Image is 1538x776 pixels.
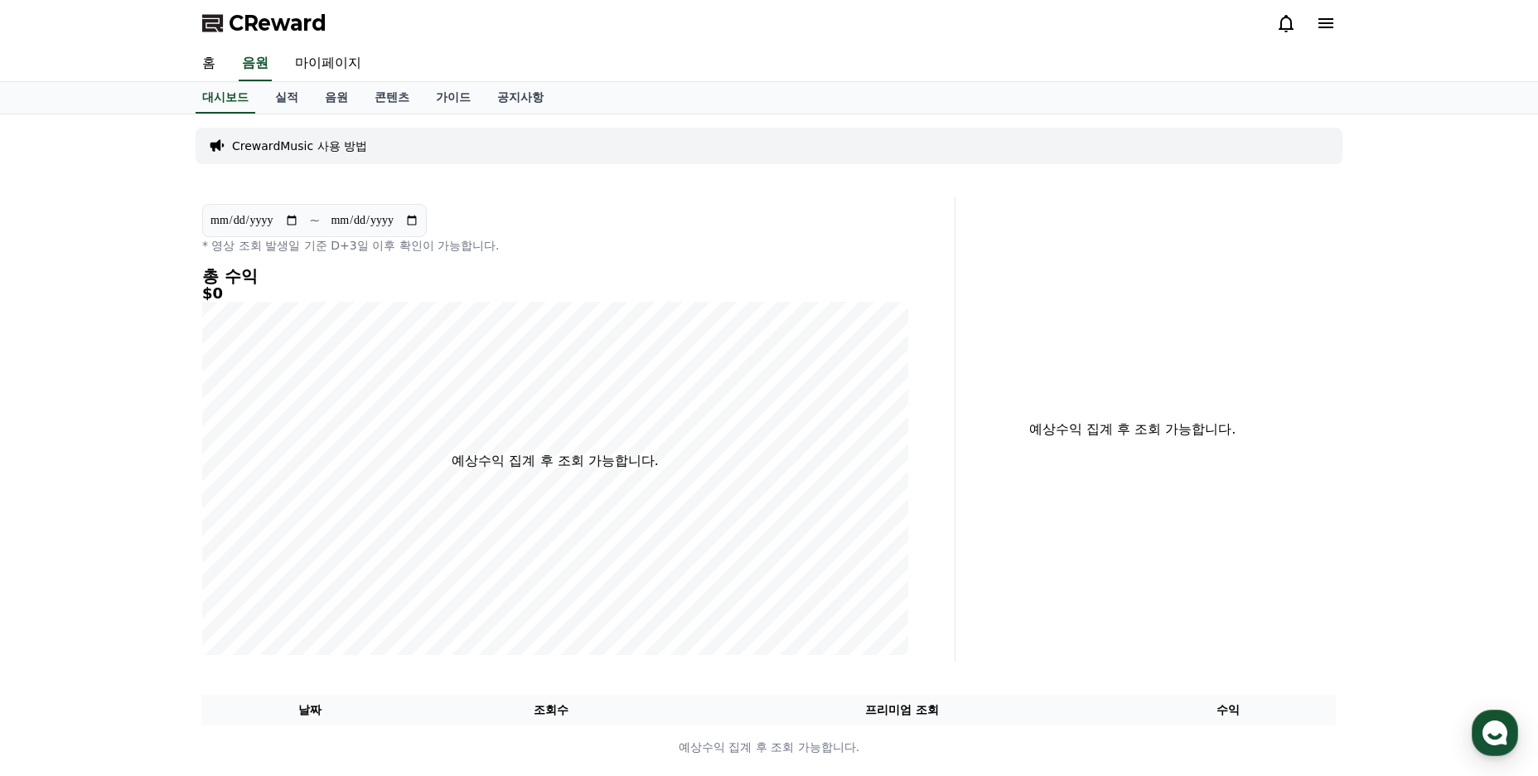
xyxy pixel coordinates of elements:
p: ~ [309,211,320,230]
a: 실적 [262,82,312,114]
p: 예상수익 집계 후 조회 가능합니다. [452,451,658,471]
th: 날짜 [202,695,418,725]
span: CReward [229,10,326,36]
th: 수익 [1120,695,1336,725]
a: 공지사항 [484,82,557,114]
h4: 총 수익 [202,267,908,285]
p: 예상수익 집계 후 조회 가능합니다. [969,420,1296,439]
a: CrewardMusic 사용 방법 [232,138,367,154]
a: 콘텐츠 [361,82,423,114]
th: 프리미엄 조회 [684,695,1120,725]
a: 음원 [239,46,272,81]
a: 대화 [109,526,214,567]
a: 설정 [214,526,318,567]
span: 설정 [256,550,276,564]
p: 예상수익 집계 후 조회 가능합니다. [203,739,1335,756]
a: 대시보드 [196,82,255,114]
a: CReward [202,10,326,36]
a: 음원 [312,82,361,114]
span: 대화 [152,551,172,565]
a: 가이드 [423,82,484,114]
p: * 영상 조회 발생일 기준 D+3일 이후 확인이 가능합니다. [202,237,908,254]
th: 조회수 [418,695,684,725]
span: 홈 [52,550,62,564]
h5: $0 [202,285,908,302]
a: 홈 [189,46,229,81]
a: 홈 [5,526,109,567]
a: 마이페이지 [282,46,375,81]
